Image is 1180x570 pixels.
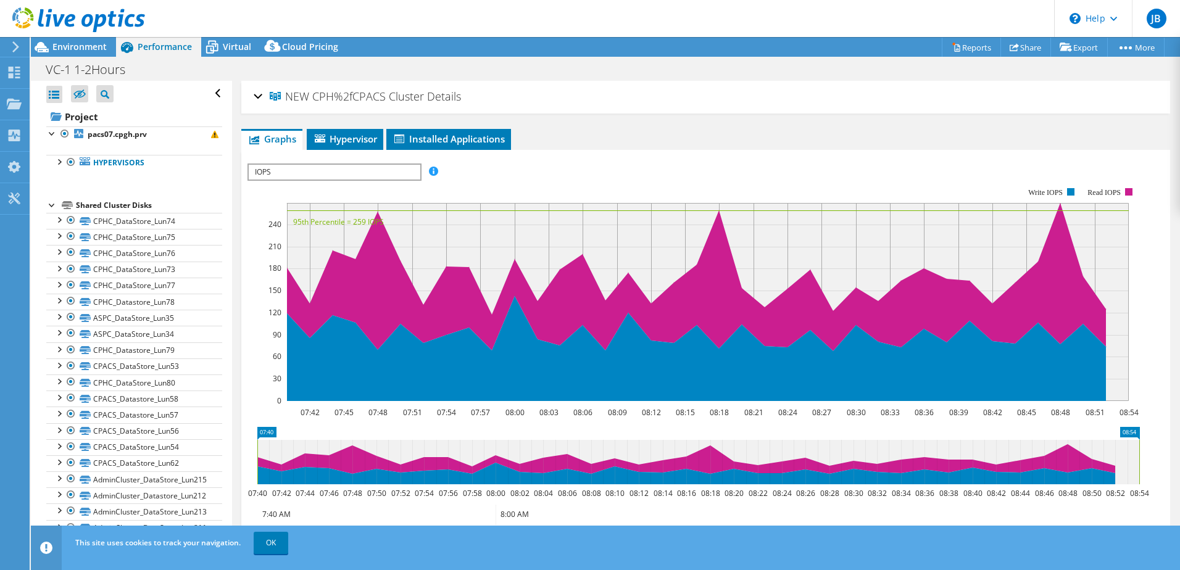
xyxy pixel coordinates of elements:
text: 08:42 [986,488,1005,498]
text: 07:51 [402,407,422,418]
span: Graphs [247,133,296,145]
text: 07:54 [414,488,433,498]
text: 30 [273,373,281,384]
text: 08:09 [607,407,626,418]
text: 08:38 [939,488,958,498]
text: 08:52 [1105,488,1124,498]
text: 08:06 [557,488,576,498]
text: 07:44 [295,488,314,498]
a: ASPC_DataStore_Lun34 [46,326,222,342]
text: Read IOPS [1087,188,1121,197]
text: 07:57 [470,407,489,418]
span: IOPS [249,165,420,180]
span: Installed Applications [393,133,505,145]
text: 08:51 [1085,407,1104,418]
a: pacs07.cpgh.prv [46,126,222,142]
span: Virtual [223,41,251,52]
text: 08:27 [812,407,831,418]
text: 07:48 [368,407,387,418]
a: CPHC_DataStore_Lun73 [46,262,222,278]
text: 08:15 [675,407,694,418]
text: 07:45 [334,407,353,418]
text: 08:28 [820,488,839,498]
a: CPACS_DataStore_Lun56 [46,423,222,439]
text: 07:54 [436,407,455,418]
text: 08:08 [581,488,600,498]
div: Shared Cluster Disks [76,198,222,213]
text: 210 [268,241,281,252]
text: 95th Percentile = 259 IOPS [293,217,384,227]
span: Environment [52,41,107,52]
text: 08:30 [844,488,863,498]
a: CPHC_DataStore_Lun77 [46,278,222,294]
text: 08:18 [700,488,720,498]
text: 07:40 [247,488,267,498]
text: 60 [273,351,281,361]
a: Project [46,107,222,126]
text: 08:12 [641,407,660,418]
a: ASPC_DataStore_Lun35 [46,310,222,326]
a: CPHC_DataStore_Lun76 [46,245,222,261]
a: AdminCluster_DataStore_Lun213 [46,503,222,519]
text: 08:18 [709,407,728,418]
text: 08:12 [629,488,648,498]
text: 08:30 [846,407,865,418]
text: 08:14 [653,488,672,498]
text: 07:42 [272,488,291,498]
a: CPHC_DataStore_Lun75 [46,229,222,245]
text: 08:36 [915,488,934,498]
a: CPACS_DataStore_Lun62 [46,455,222,471]
a: CPHC_Datastore_Lun79 [46,342,222,358]
span: Performance [138,41,192,52]
text: 08:42 [983,407,1002,418]
a: CPACS_Datastore_Lun58 [46,390,222,407]
a: AdminCluster_Datastore_Lun212 [46,487,222,503]
a: More [1107,38,1165,57]
text: 08:02 [510,488,529,498]
text: 08:10 [605,488,624,498]
text: 08:06 [573,407,592,418]
text: 08:26 [796,488,815,498]
text: 08:46 [1034,488,1053,498]
text: 08:50 [1082,488,1101,498]
a: Share [1000,38,1051,57]
text: 08:16 [676,488,696,498]
text: 07:56 [438,488,457,498]
a: AdminCluster_DataStore_Lun215 [46,471,222,487]
text: 08:48 [1058,488,1077,498]
span: This site uses cookies to track your navigation. [75,537,241,548]
text: 08:34 [891,488,910,498]
text: 07:58 [462,488,481,498]
svg: \n [1070,13,1081,24]
text: 08:24 [778,407,797,418]
a: CPACS_DataStore_Lun54 [46,439,222,455]
span: JB [1147,9,1166,28]
a: CPHC_DataStore_Lun80 [46,374,222,390]
span: Hypervisor [313,133,377,145]
text: 08:00 [486,488,505,498]
text: 90 [273,329,281,340]
a: AdminCluster_DataStore_Lun211 [46,520,222,536]
text: 08:36 [914,407,933,418]
text: 08:24 [772,488,791,498]
text: 120 [268,307,281,318]
a: CPACS_DataStore_Lun53 [46,358,222,374]
a: OK [254,532,288,554]
span: NEW CPH%2fCPACS Cluster [270,91,424,103]
text: 08:54 [1119,407,1138,418]
text: 07:46 [319,488,338,498]
text: 08:32 [867,488,886,498]
a: CPHC_DataStore_Lun74 [46,213,222,229]
text: 180 [268,263,281,273]
text: 08:33 [880,407,899,418]
text: 07:48 [343,488,362,498]
text: 08:44 [1010,488,1029,498]
h1: VC-1 1-2Hours [40,63,144,76]
text: 08:22 [748,488,767,498]
text: Write IOPS [1028,188,1063,197]
text: 08:21 [744,407,763,418]
a: Export [1050,38,1108,57]
text: 08:48 [1050,407,1070,418]
span: Cloud Pricing [282,41,338,52]
text: 08:03 [539,407,558,418]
